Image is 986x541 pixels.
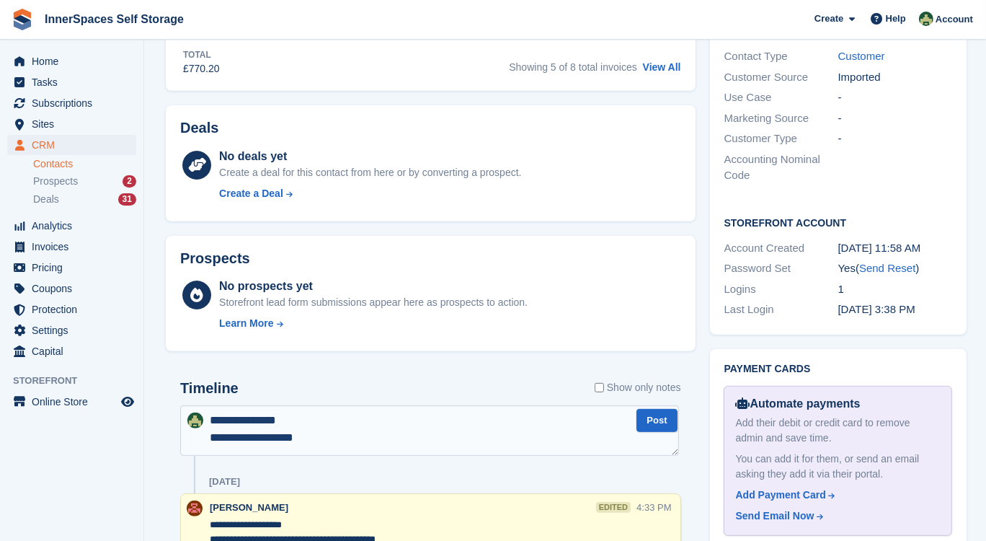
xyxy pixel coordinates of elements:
[596,502,631,513] div: edited
[7,392,136,412] a: menu
[12,9,33,30] img: stora-icon-8386f47178a22dfd0bd8f6a31ec36ba5ce8667c1dd55bd0f319d3a0aa187defe.svg
[838,131,952,147] div: -
[724,48,838,65] div: Contact Type
[209,476,240,488] div: [DATE]
[33,193,59,206] span: Deals
[32,392,118,412] span: Online Store
[724,240,838,257] div: Account Created
[219,186,283,201] div: Create a Deal
[636,501,671,514] div: 4:33 PM
[33,192,136,207] a: Deals 31
[724,110,838,127] div: Marketing Source
[724,302,838,318] div: Last Login
[13,374,143,388] span: Storefront
[7,341,136,361] a: menu
[859,262,915,274] a: Send Reset
[180,380,239,397] h2: Timeline
[123,175,136,188] div: 2
[219,165,521,180] div: Create a deal for this contact from here or by converting a prospect.
[886,12,906,26] span: Help
[219,186,521,201] a: Create a Deal
[724,151,838,184] div: Accounting Nominal Code
[32,216,118,236] span: Analytics
[33,157,136,171] a: Contacts
[595,380,604,395] input: Show only notes
[724,215,952,229] h2: Storefront Account
[856,262,919,274] span: ( )
[32,320,118,340] span: Settings
[183,48,220,61] div: Total
[509,61,636,73] span: Showing 5 of 8 total invoices
[7,320,136,340] a: menu
[936,12,973,27] span: Account
[32,93,118,113] span: Subscriptions
[7,216,136,236] a: menu
[736,488,934,503] a: Add Payment Card
[838,89,952,106] div: -
[39,7,190,31] a: InnerSpaces Self Storage
[183,61,220,76] div: £770.20
[838,303,915,315] time: 2025-03-03 15:38:18 UTC
[643,61,681,73] a: View All
[180,250,250,267] h2: Prospects
[7,93,136,113] a: menu
[32,72,118,92] span: Tasks
[219,278,528,295] div: No prospects yet
[33,175,78,188] span: Prospects
[838,260,952,277] div: Yes
[7,51,136,71] a: menu
[636,409,677,433] button: Post
[32,135,118,155] span: CRM
[7,237,136,257] a: menu
[219,316,528,331] a: Learn More
[838,110,952,127] div: -
[32,51,118,71] span: Home
[32,114,118,134] span: Sites
[724,69,838,86] div: Customer Source
[7,258,136,278] a: menu
[814,12,843,26] span: Create
[736,509,814,524] div: Send Email Now
[118,193,136,206] div: 31
[7,114,136,134] a: menu
[724,281,838,298] div: Logins
[219,148,521,165] div: No deals yet
[736,452,940,482] div: You can add it for them, or send an email asking they add it via their portal.
[7,135,136,155] a: menu
[119,393,136,410] a: Preview store
[736,488,826,503] div: Add Payment Card
[187,501,203,516] img: Abby Tilley
[724,260,838,277] div: Password Set
[724,131,838,147] div: Customer Type
[32,278,118,299] span: Coupons
[724,89,838,106] div: Use Case
[32,341,118,361] span: Capital
[595,380,681,395] label: Show only notes
[187,413,203,428] img: Paula Amey
[838,50,885,62] a: Customer
[33,174,136,189] a: Prospects 2
[180,120,218,136] h2: Deals
[32,237,118,257] span: Invoices
[736,395,940,413] div: Automate payments
[210,502,288,513] span: [PERSON_NAME]
[724,364,952,375] h2: Payment cards
[32,299,118,320] span: Protection
[736,415,940,446] div: Add their debit or credit card to remove admin and save time.
[7,72,136,92] a: menu
[919,12,933,26] img: Paula Amey
[7,299,136,320] a: menu
[219,316,273,331] div: Learn More
[219,295,528,310] div: Storefront lead form submissions appear here as prospects to action.
[838,240,952,257] div: [DATE] 11:58 AM
[7,278,136,299] a: menu
[838,281,952,298] div: 1
[32,258,118,278] span: Pricing
[838,69,952,86] div: Imported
